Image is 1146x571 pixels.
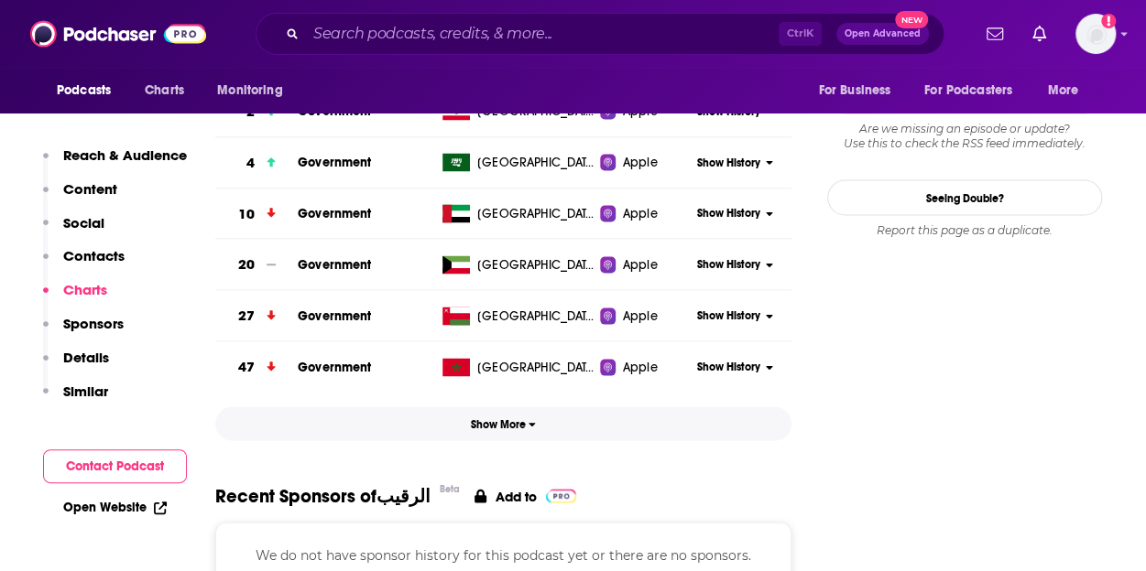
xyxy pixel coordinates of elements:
[435,359,600,377] a: [GEOGRAPHIC_DATA]
[697,257,760,273] span: Show History
[440,483,460,495] div: Beta
[692,156,779,171] button: Show History
[43,382,108,416] button: Similar
[306,19,779,48] input: Search podcasts, credits, & more...
[238,306,255,327] h3: 27
[1025,18,1053,49] a: Show notifications dropdown
[435,256,600,275] a: [GEOGRAPHIC_DATA]
[30,16,206,51] img: Podchaser - Follow, Share and Rate Podcasts
[697,156,760,171] span: Show History
[692,360,779,375] button: Show History
[43,281,107,315] button: Charts
[818,78,890,103] span: For Business
[238,204,255,225] h3: 10
[43,180,117,214] button: Content
[827,122,1102,151] div: Are we missing an episode or update? Use this to check the RSS feed immediately.
[215,138,298,189] a: 4
[435,154,600,172] a: [GEOGRAPHIC_DATA]
[1075,14,1116,54] img: User Profile
[924,78,1012,103] span: For Podcasters
[238,357,255,378] h3: 47
[692,308,779,324] button: Show History
[63,382,108,400] p: Similar
[215,485,431,508] span: Recent Sponsors of الرقيب
[298,206,372,221] a: Government
[43,247,125,281] button: Contacts
[827,223,1102,238] div: Report this page as a duplicate.
[217,78,282,103] span: Monitoring
[238,254,255,275] h3: 20
[623,359,658,377] span: Apple
[43,146,187,180] button: Reach & Audience
[298,155,372,170] a: Government
[477,256,596,275] span: Kuwait
[215,342,298,393] a: 47
[215,291,298,341] a: 27
[63,146,187,164] p: Reach & Audience
[623,205,658,223] span: Apple
[298,308,372,324] a: Government
[63,315,124,332] p: Sponsors
[692,206,779,221] button: Show History
[256,13,944,55] div: Search podcasts, credits, & more...
[298,360,372,375] a: Government
[600,205,692,223] a: Apple
[623,307,658,326] span: Apple
[779,22,822,46] span: Ctrl K
[471,418,536,431] span: Show More
[43,214,104,248] button: Social
[600,307,692,326] a: Apple
[133,73,195,108] a: Charts
[600,256,692,275] a: Apple
[1048,78,1079,103] span: More
[477,154,596,172] span: Saudi Arabia
[1075,14,1116,54] button: Show profile menu
[477,307,596,326] span: Oman
[623,154,658,172] span: Apple
[697,206,760,221] span: Show History
[63,281,107,298] p: Charts
[477,205,596,223] span: United Arab Emirates
[496,489,537,505] p: Add to
[215,189,298,240] a: 10
[215,240,298,290] a: 20
[845,29,921,38] span: Open Advanced
[477,359,596,377] span: Morocco
[57,78,111,103] span: Podcasts
[805,73,913,108] button: open menu
[43,349,109,382] button: Details
[979,18,1010,49] a: Show notifications dropdown
[435,307,600,326] a: [GEOGRAPHIC_DATA]
[298,257,372,273] a: Government
[63,214,104,232] p: Social
[63,180,117,198] p: Content
[895,11,928,28] span: New
[63,247,125,264] p: Contacts
[692,257,779,273] button: Show History
[546,490,576,503] img: Pro Logo
[1035,73,1102,108] button: open menu
[912,73,1039,108] button: open menu
[43,449,187,483] button: Contact Podcast
[697,360,760,375] span: Show History
[1101,14,1116,28] svg: Add a profile image
[600,359,692,377] a: Apple
[246,153,255,174] h3: 4
[63,500,167,515] a: Open Website
[697,308,760,324] span: Show History
[238,545,769,566] p: We do not have sponsor history for this podcast yet or there are no sponsors.
[1075,14,1116,54] span: Logged in as GrantleyWhite
[63,349,109,366] p: Details
[204,73,306,108] button: open menu
[827,180,1102,216] a: Seeing Double?
[475,485,576,508] a: Add to
[44,73,135,108] button: open menu
[43,315,124,349] button: Sponsors
[600,154,692,172] a: Apple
